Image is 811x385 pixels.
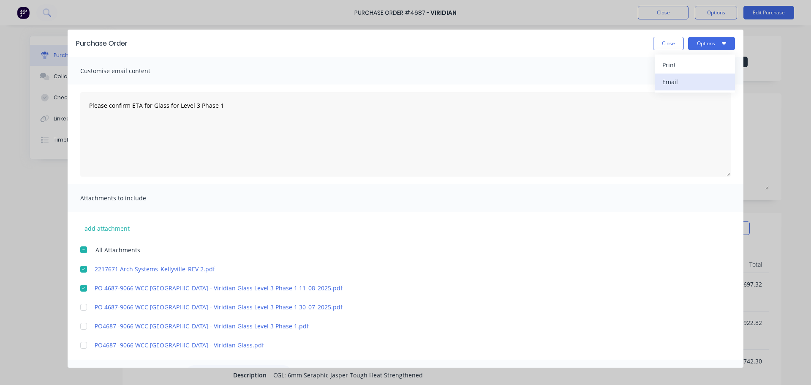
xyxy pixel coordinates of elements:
button: add attachment [80,222,134,235]
button: Print [655,57,735,74]
span: Attachments to include [80,192,173,204]
button: Options [688,37,735,50]
a: PO4687 -9066 WCC [GEOGRAPHIC_DATA] - Viridian Glass.pdf [95,341,691,350]
textarea: Please confirm ETA for Glass for Level 3 Phase 1 [80,92,731,177]
a: 2217671 Arch Systems_Kellyville_REV 2.pdf [95,265,691,273]
div: Email [662,76,727,88]
div: Print [662,59,727,71]
button: Email [655,74,735,90]
a: PO 4687-9066 WCC [GEOGRAPHIC_DATA] - Viridian Glass Level 3 Phase 1 30_07_2025.pdf [95,303,691,311]
span: All Attachments [95,246,140,254]
a: PO 4687-9066 WCC [GEOGRAPHIC_DATA] - Viridian Glass Level 3 Phase 1 11_08_2025.pdf [95,284,691,292]
button: Close [653,37,684,50]
a: PO4687 -9066 WCC [GEOGRAPHIC_DATA] - Viridian Glass Level 3 Phase 1.pdf [95,322,691,330]
span: Contacts to include on email [80,368,173,380]
div: Purchase Order [76,38,128,49]
span: Customise email content [80,65,173,77]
